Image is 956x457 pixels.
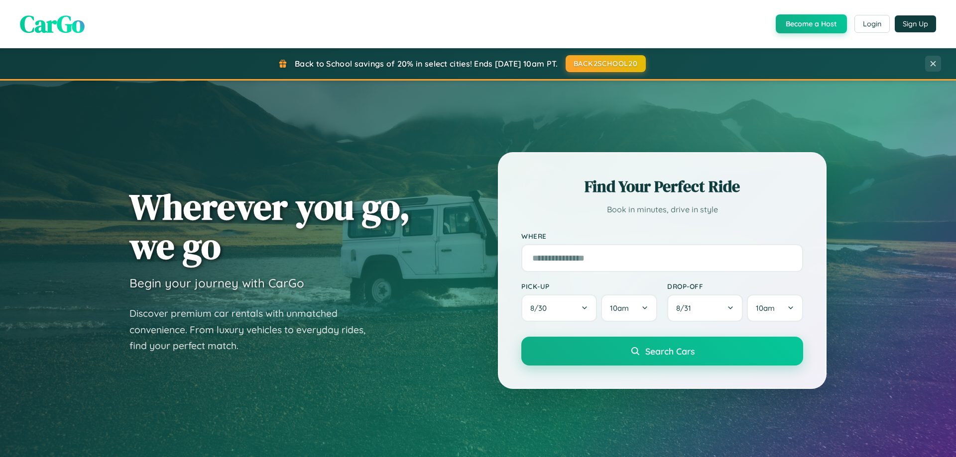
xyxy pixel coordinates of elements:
span: 10am [610,303,629,313]
span: Back to School savings of 20% in select cities! Ends [DATE] 10am PT. [295,59,558,69]
button: 10am [747,294,803,322]
h1: Wherever you go, we go [129,187,410,266]
button: Sign Up [895,15,936,32]
span: 8 / 30 [530,303,552,313]
button: 8/31 [667,294,743,322]
button: 10am [601,294,657,322]
h3: Begin your journey with CarGo [129,275,304,290]
span: 10am [756,303,775,313]
h2: Find Your Perfect Ride [521,176,803,197]
button: Search Cars [521,337,803,366]
button: Become a Host [776,14,847,33]
span: Search Cars [645,346,695,357]
span: CarGo [20,7,85,40]
label: Where [521,232,803,240]
button: Login [854,15,890,33]
label: Pick-up [521,282,657,290]
span: 8 / 31 [676,303,696,313]
button: BACK2SCHOOL20 [566,55,646,72]
label: Drop-off [667,282,803,290]
p: Discover premium car rentals with unmatched convenience. From luxury vehicles to everyday rides, ... [129,305,378,354]
p: Book in minutes, drive in style [521,202,803,217]
button: 8/30 [521,294,597,322]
